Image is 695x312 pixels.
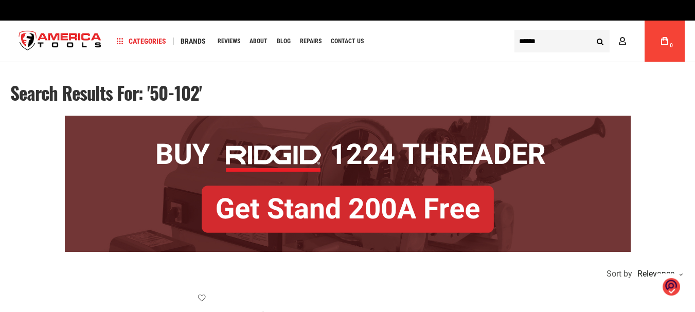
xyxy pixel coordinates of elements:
span: Contact Us [331,38,364,44]
a: Reviews [213,34,245,48]
span: Reviews [218,38,240,44]
a: Categories [112,34,171,48]
a: store logo [10,22,110,61]
a: Repairs [295,34,326,48]
span: Repairs [300,38,322,44]
img: BOGO: Buy RIDGID® 1224 Threader, Get Stand 200A Free! [65,116,631,252]
a: 0 [655,21,674,62]
span: About [250,38,268,44]
div: Relevance [635,270,682,278]
span: Search results for: '50-102' [10,79,202,106]
a: About [245,34,272,48]
a: Brands [176,34,210,48]
span: Blog [277,38,291,44]
img: o1IwAAAABJRU5ErkJggg== [663,278,680,297]
a: Contact Us [326,34,368,48]
a: Blog [272,34,295,48]
span: Sort by [607,270,632,278]
span: Brands [181,38,206,45]
a: BOGO: Buy RIDGID® 1224 Threader, Get Stand 200A Free! [65,116,631,123]
span: Categories [117,38,166,45]
span: 0 [670,43,673,48]
img: America Tools [10,22,110,61]
button: Search [590,31,610,51]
